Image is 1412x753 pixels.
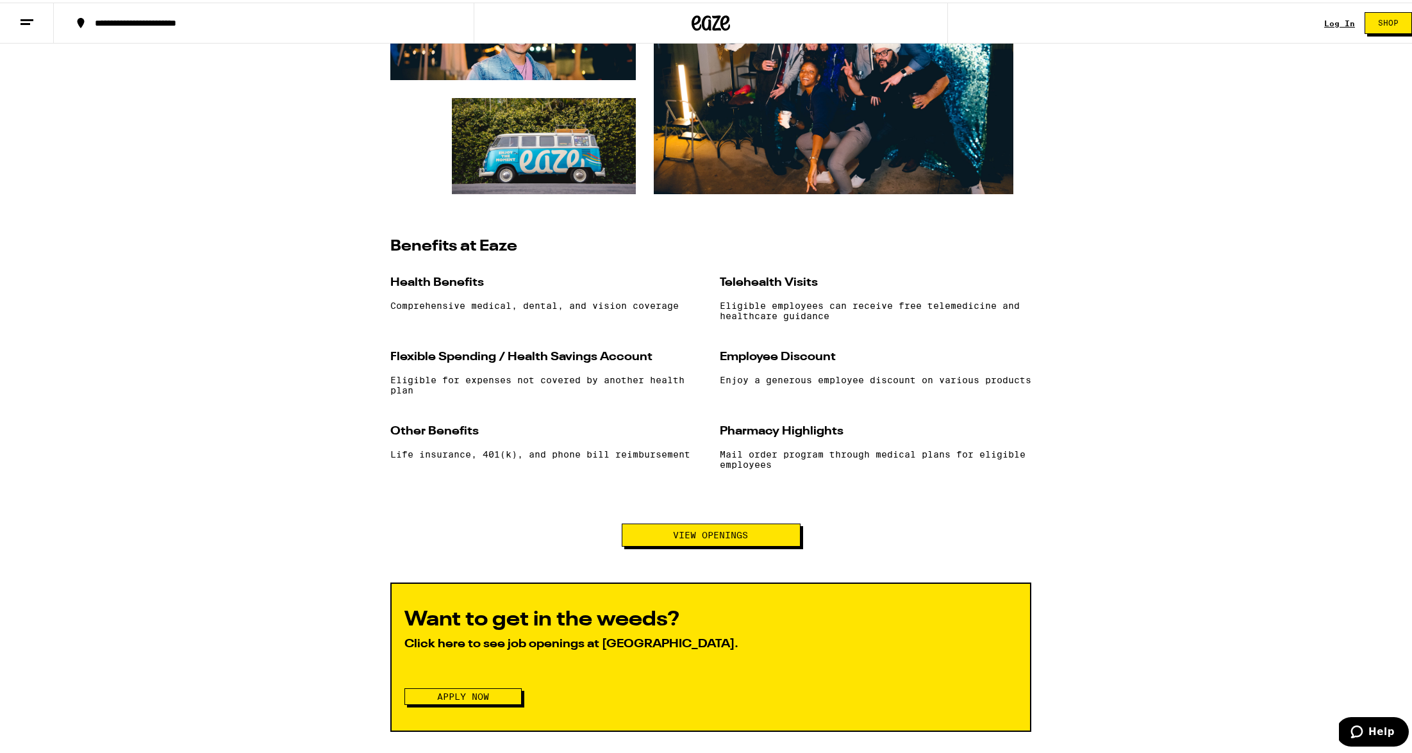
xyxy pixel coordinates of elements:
p: Eligible employees can receive free telemedicine and healthcare guidance [720,298,1031,319]
iframe: Opens a widget where you can find more information [1339,715,1409,747]
h2: Want to get in the weeds? [404,607,1017,627]
span: Shop [1378,17,1399,24]
a: Log In [1324,17,1355,25]
p: Life insurance, 401(k), and phone bill reimbursement [390,447,702,457]
span: Apply Now [437,690,489,699]
button: View Openings [622,521,801,544]
p: Eligible for expenses not covered by another health plan [390,372,702,393]
span: View Openings [674,528,749,537]
h2: Benefits at Eaze [390,236,1031,252]
button: Shop [1365,10,1412,31]
button: Apply Now [404,686,522,702]
h3: Flexible Spending / Health Savings Account [390,345,702,363]
h3: Health Benefits [390,271,702,289]
a: Apply Now [404,689,522,699]
h3: Other Benefits [390,420,702,438]
p: Click here to see job openings at [GEOGRAPHIC_DATA]. [404,634,1017,650]
h3: Pharmacy Highlights [720,420,1031,438]
h3: Employee Discount [720,345,1031,363]
p: Comprehensive medical, dental, and vision coverage [390,298,702,308]
p: Mail order program through medical plans for eligible employees [720,447,1031,467]
p: Enjoy a generous employee discount on various products [720,372,1031,383]
h3: Telehealth Visits [720,271,1031,289]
